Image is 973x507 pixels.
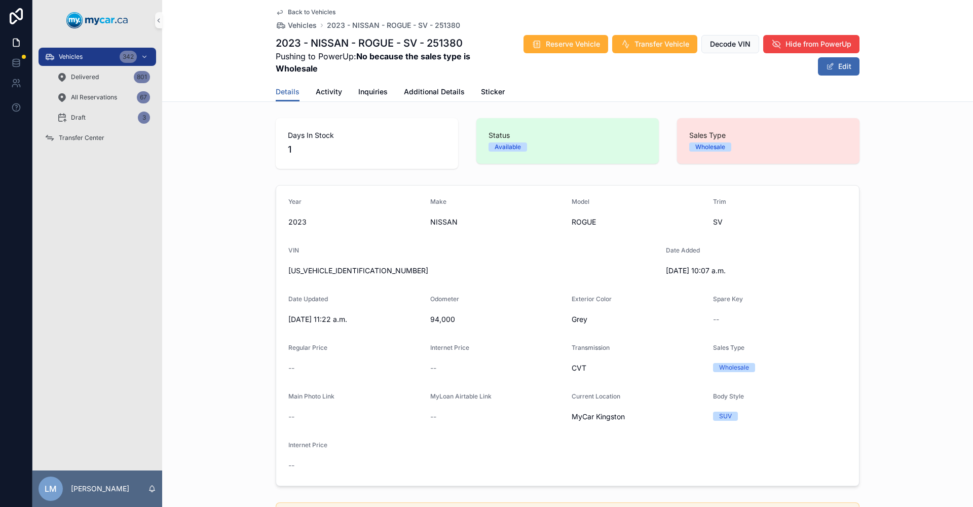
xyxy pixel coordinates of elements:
[358,83,388,103] a: Inquiries
[430,392,492,400] span: MyLoan Airtable Link
[430,412,436,422] span: --
[572,314,705,324] span: Grey
[288,266,658,276] span: [US_VEHICLE_IDENTIFICATION_NUMBER]
[316,87,342,97] span: Activity
[785,39,851,49] span: Hide from PowerUp
[288,142,446,157] span: 1
[276,8,335,16] a: Back to Vehicles
[137,91,150,103] div: 67
[288,441,327,449] span: Internet Price
[430,314,564,324] span: 94,000
[71,114,86,122] span: Draft
[495,142,521,152] div: Available
[713,198,726,205] span: Trim
[713,392,744,400] span: Body Style
[71,73,99,81] span: Delivered
[523,35,608,53] button: Reserve Vehicle
[276,51,470,74] strong: No because the sales type is Wholesale
[481,83,505,103] a: Sticker
[316,83,342,103] a: Activity
[51,108,156,127] a: Draft3
[719,412,732,421] div: SUV
[572,295,612,303] span: Exterior Color
[59,53,83,61] span: Vehicles
[404,83,465,103] a: Additional Details
[634,39,689,49] span: Transfer Vehicle
[489,130,647,140] span: Status
[818,57,859,76] button: Edit
[51,88,156,106] a: All Reservations67
[276,50,497,75] span: Pushing to PowerUp:
[288,246,299,254] span: VIN
[32,41,162,160] div: scrollable content
[288,412,294,422] span: --
[666,266,800,276] span: [DATE] 10:07 a.m.
[288,460,294,470] span: --
[288,314,422,324] span: [DATE] 11:22 a.m.
[120,51,137,63] div: 342
[51,68,156,86] a: Delivered801
[288,8,335,16] span: Back to Vehicles
[288,295,328,303] span: Date Updated
[546,39,600,49] span: Reserve Vehicle
[71,484,129,494] p: [PERSON_NAME]
[288,20,317,30] span: Vehicles
[430,198,446,205] span: Make
[572,412,625,422] span: MyCar Kingston
[430,295,459,303] span: Odometer
[710,39,751,49] span: Decode VIN
[404,87,465,97] span: Additional Details
[695,142,725,152] div: Wholesale
[45,483,57,495] span: LM
[713,295,743,303] span: Spare Key
[481,87,505,97] span: Sticker
[276,36,497,50] h1: 2023 - NISSAN - ROGUE - SV - 251380
[288,217,422,227] span: 2023
[689,130,847,140] span: Sales Type
[288,392,334,400] span: Main Photo Link
[288,344,327,351] span: Regular Price
[59,134,104,142] span: Transfer Center
[713,314,719,324] span: --
[612,35,697,53] button: Transfer Vehicle
[71,93,117,101] span: All Reservations
[66,12,128,28] img: App logo
[572,344,610,351] span: Transmission
[430,344,469,351] span: Internet Price
[39,129,156,147] a: Transfer Center
[288,198,302,205] span: Year
[288,363,294,373] span: --
[276,83,300,102] a: Details
[713,344,744,351] span: Sales Type
[719,363,749,372] div: Wholesale
[572,392,620,400] span: Current Location
[572,217,705,227] span: ROGUE
[430,363,436,373] span: --
[288,130,446,140] span: Days In Stock
[713,217,847,227] span: SV
[763,35,859,53] button: Hide from PowerUp
[39,48,156,66] a: Vehicles342
[572,198,589,205] span: Model
[701,35,759,53] button: Decode VIN
[430,217,564,227] span: NISSAN
[327,20,460,30] a: 2023 - NISSAN - ROGUE - SV - 251380
[358,87,388,97] span: Inquiries
[666,246,700,254] span: Date Added
[138,112,150,124] div: 3
[276,87,300,97] span: Details
[276,20,317,30] a: Vehicles
[572,363,705,373] span: CVT
[134,71,150,83] div: 801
